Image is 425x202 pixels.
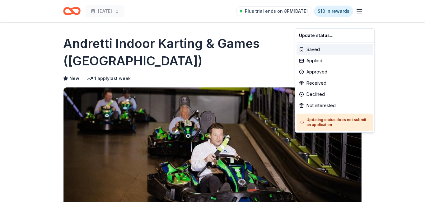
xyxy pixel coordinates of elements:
[297,55,373,66] div: Applied
[297,30,373,41] div: Update status...
[98,7,112,15] span: [DATE]
[297,100,373,111] div: Not interested
[297,89,373,100] div: Declined
[300,117,369,127] h5: Updating status does not submit an application
[297,44,373,55] div: Saved
[297,66,373,78] div: Approved
[297,78,373,89] div: Received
